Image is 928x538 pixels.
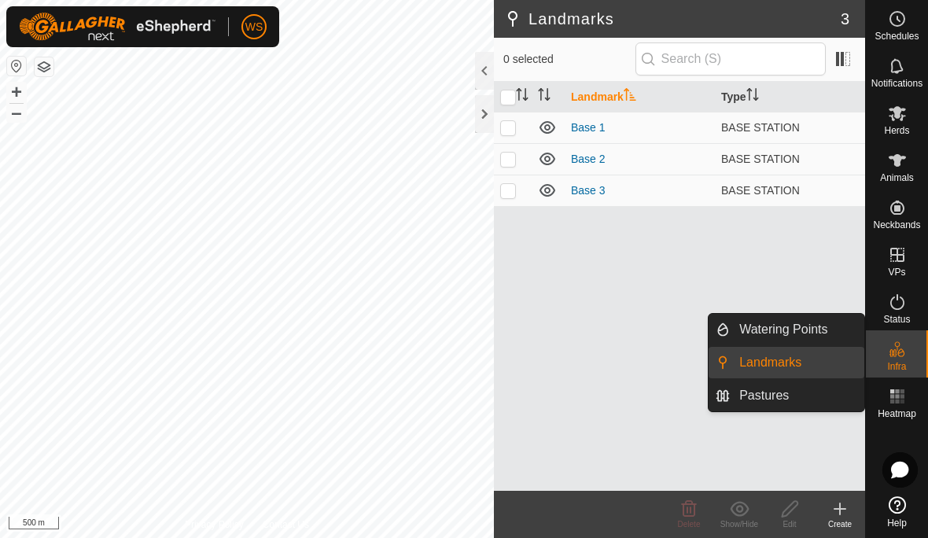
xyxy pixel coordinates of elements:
[709,380,864,411] li: Pastures
[764,518,815,530] div: Edit
[709,314,864,345] li: Watering Points
[815,518,865,530] div: Create
[7,57,26,76] button: Reset Map
[503,9,841,28] h2: Landmarks
[841,7,849,31] span: 3
[873,220,920,230] span: Neckbands
[875,31,919,41] span: Schedules
[739,386,789,405] span: Pastures
[185,518,244,532] a: Privacy Policy
[516,90,528,103] p-sorticon: Activate to sort
[739,320,827,339] span: Watering Points
[880,173,914,182] span: Animals
[721,121,800,134] span: BASE STATION
[721,153,800,165] span: BASE STATION
[721,184,800,197] span: BASE STATION
[635,42,826,76] input: Search (S)
[871,79,922,88] span: Notifications
[571,153,606,165] a: Base 2
[565,82,715,112] th: Landmark
[888,267,905,277] span: VPs
[571,184,606,197] a: Base 3
[571,121,606,134] a: Base 1
[866,490,928,534] a: Help
[678,520,701,529] span: Delete
[538,90,551,103] p-sorticon: Activate to sort
[263,518,309,532] a: Contact Us
[887,518,907,528] span: Help
[7,103,26,122] button: –
[883,315,910,324] span: Status
[739,353,801,372] span: Landmarks
[19,13,215,41] img: Gallagher Logo
[878,409,916,418] span: Heatmap
[746,90,759,103] p-sorticon: Activate to sort
[245,19,263,35] span: WS
[730,314,864,345] a: Watering Points
[624,90,636,103] p-sorticon: Activate to sort
[7,83,26,101] button: +
[730,380,864,411] a: Pastures
[730,347,864,378] a: Landmarks
[503,51,635,68] span: 0 selected
[714,518,764,530] div: Show/Hide
[709,347,864,378] li: Landmarks
[715,82,865,112] th: Type
[887,362,906,371] span: Infra
[884,126,909,135] span: Herds
[35,57,53,76] button: Map Layers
